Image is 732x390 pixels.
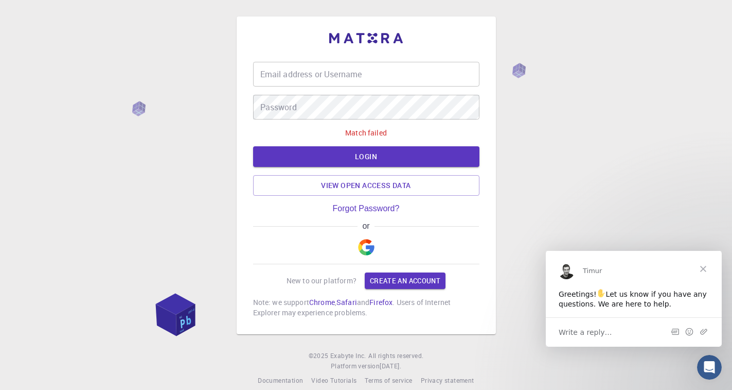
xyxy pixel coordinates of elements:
iframe: Intercom live chat message [546,251,722,347]
a: Safari [336,297,357,307]
span: [DATE] . [380,362,401,370]
a: Create an account [365,273,445,289]
a: Video Tutorials [311,376,356,386]
span: Privacy statement [421,376,474,384]
a: Documentation [258,376,303,386]
span: Platform version [331,361,380,371]
p: Match failed [345,128,387,138]
span: Write a reply… [13,75,66,88]
iframe: Intercom live chat [697,355,722,380]
span: Terms of service [365,376,412,384]
span: or [358,222,374,231]
span: All rights reserved. [368,351,423,361]
img: Google [358,239,374,256]
a: Privacy statement [421,376,474,386]
a: Terms of service [365,376,412,386]
span: © 2025 [309,351,330,361]
a: Exabyte Inc. [330,351,366,361]
a: [DATE]. [380,361,401,371]
div: Greetings! Let us know if you have any questions. We are here to help. [13,37,163,59]
span: Video Tutorials [311,376,356,384]
p: Note: we support , and . Users of Internet Explorer may experience problems. [253,297,479,318]
a: Forgot Password? [333,204,400,213]
span: Documentation [258,376,303,384]
a: Chrome [309,297,335,307]
button: LOGIN [253,146,479,167]
span: Exabyte Inc. [330,351,366,360]
a: Firefox [369,297,392,307]
a: View open access data [253,175,479,196]
p: New to our platform? [287,276,356,286]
